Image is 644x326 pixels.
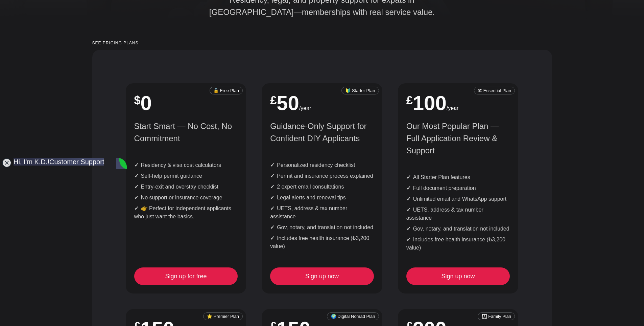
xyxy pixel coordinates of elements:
li: Legal alerts and renewal tips [270,194,374,202]
li: 👉 Perfect for independent applicants who just want the basics. [134,204,238,221]
li: No support or insurance coverage [134,194,238,202]
li: Includes free health insurance (₺3,200 value) [270,234,374,251]
li: Gov, notary, and translation not included [406,225,510,233]
small: 👨‍👩‍👧 Family Plan [478,312,515,320]
span: /year [447,105,459,111]
h2: 0 [134,93,238,113]
small: ⭐ Premier Plan [203,312,243,320]
small: See pricing plans [92,41,552,45]
small: 🔓 Free Plan [210,87,243,94]
p: Guidance-Only Support for Confident DIY Applicants [270,120,374,145]
li: Includes free health insurance (₺3,200 value) [406,236,510,252]
sup: £ [270,94,277,107]
sup: £ [406,94,413,107]
span: /year [299,105,311,111]
small: 🌍 Digital Nomad Plan [327,312,379,320]
p: Our Most Popular Plan — Full Application Review & Support [406,120,510,157]
li: Permit and insurance process explained [270,172,374,180]
h2: 50 [270,93,374,113]
small: 🛠 Essential Plan [474,87,515,94]
li: Self-help permit guidance [134,172,238,180]
h2: 100 [406,93,510,113]
li: Entry-exit and overstay checklist [134,183,238,191]
li: Personalized residency checklist [270,161,374,169]
li: Full document preparation [406,184,510,192]
li: All Starter Plan features [406,173,510,181]
p: Start Smart — No Cost, No Commitment [134,120,238,145]
li: Unlimited email and WhatsApp support [406,195,510,203]
li: UETS, address & tax number assistance [270,204,374,221]
small: 🔰 Starter Plan [341,87,379,94]
li: Residency & visa cost calculators [134,161,238,169]
a: Sign up now [406,267,510,285]
a: Sign up now [270,267,374,285]
li: UETS, address & tax number assistance [406,206,510,222]
li: Gov, notary, and translation not included [270,223,374,232]
a: Sign up for free [134,267,238,285]
sup: $ [134,94,141,107]
li: 2 expert email consultations [270,183,374,191]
